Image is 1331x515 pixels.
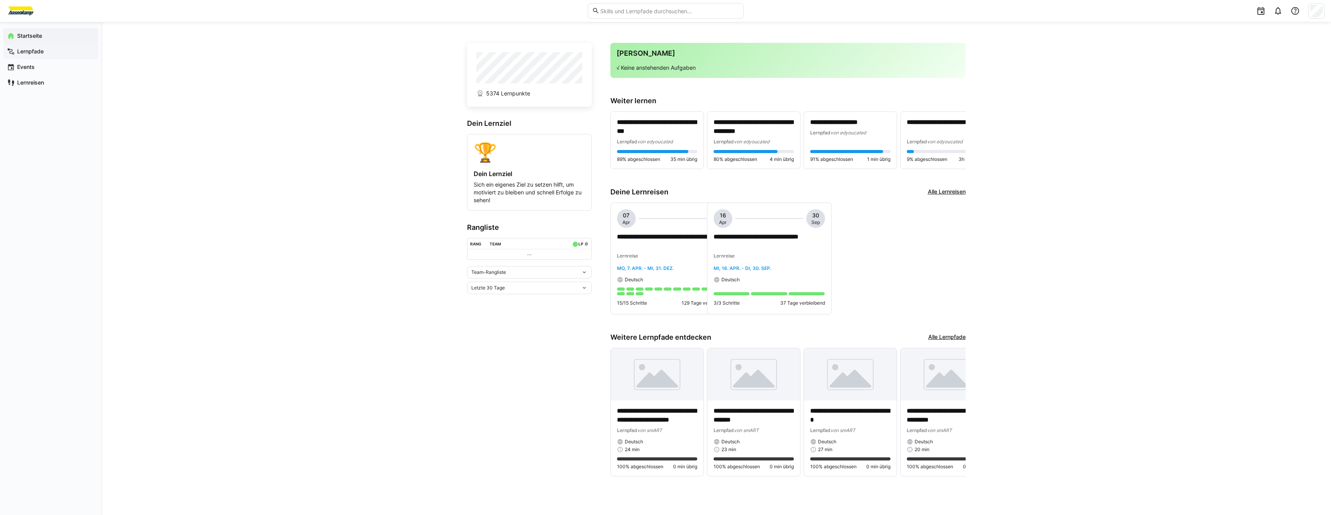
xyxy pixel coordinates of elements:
[637,427,662,433] span: von smART
[907,464,953,470] span: 100% abgeschlossen
[486,90,530,97] span: 5374 Lernpunkte
[818,446,832,453] span: 27 min
[474,181,585,204] p: Sich ein eigenes Ziel zu setzen hilft, um motiviert zu bleiben und schnell Erfolge zu sehen!
[810,464,857,470] span: 100% abgeschlossen
[617,427,637,433] span: Lernpfad
[470,242,481,246] div: Rang
[714,265,771,271] span: Mi, 16. Apr. - Di, 30. Sep.
[617,49,959,58] h3: [PERSON_NAME]
[471,269,506,275] span: Team-Rangliste
[673,464,697,470] span: 0 min übrig
[818,439,836,445] span: Deutsch
[625,277,643,283] span: Deutsch
[770,464,794,470] span: 0 min übrig
[867,156,890,162] span: 1 min übrig
[490,242,501,246] div: Team
[617,253,638,259] span: Lernreise
[617,139,637,145] span: Lernpfad
[714,300,740,306] p: 3/3 Schritte
[670,156,697,162] span: 35 min übrig
[610,97,966,105] h3: Weiter lernen
[907,427,927,433] span: Lernpfad
[927,139,963,145] span: von edyoucated
[714,156,757,162] span: 80% abgeschlossen
[811,219,820,226] span: Sep
[474,141,585,164] div: 🏆
[625,439,643,445] span: Deutsch
[810,156,853,162] span: 91% abgeschlossen
[721,439,740,445] span: Deutsch
[707,348,800,400] img: image
[467,119,592,128] h3: Dein Lernziel
[963,464,987,470] span: 0 min übrig
[617,265,674,271] span: Mo, 7. Apr. - Mi, 31. Dez.
[830,130,866,136] span: von edyoucated
[721,446,736,453] span: 23 min
[810,427,830,433] span: Lernpfad
[734,427,759,433] span: von smART
[467,223,592,232] h3: Rangliste
[721,277,740,283] span: Deutsch
[682,300,728,306] p: 129 Tage verbleibend
[585,240,588,247] a: ø
[714,253,735,259] span: Lernreise
[907,156,947,162] span: 9% abgeschlossen
[719,219,726,226] span: Apr
[901,348,993,400] img: image
[866,464,890,470] span: 0 min übrig
[804,348,897,400] img: image
[617,64,959,72] p: √ Keine anstehenden Aufgaben
[810,130,830,136] span: Lernpfad
[617,156,660,162] span: 89% abgeschlossen
[617,464,663,470] span: 100% abgeschlossen
[915,439,933,445] span: Deutsch
[610,333,711,342] h3: Weitere Lernpfade entdecken
[471,285,505,291] span: Letzte 30 Tage
[734,139,769,145] span: von edyoucated
[720,212,726,219] span: 16
[625,446,640,453] span: 24 min
[927,427,952,433] span: von smART
[812,212,819,219] span: 30
[928,188,966,196] a: Alle Lernreisen
[959,156,987,162] span: 3h 28m übrig
[622,219,630,226] span: Apr
[474,170,585,178] h4: Dein Lernziel
[578,242,583,246] div: LP
[637,139,673,145] span: von edyoucated
[780,300,825,306] p: 37 Tage verbleibend
[830,427,855,433] span: von smART
[770,156,794,162] span: 4 min übrig
[928,333,966,342] a: Alle Lernpfade
[714,464,760,470] span: 100% abgeschlossen
[915,446,929,453] span: 20 min
[623,212,629,219] span: 07
[599,7,739,14] input: Skills und Lernpfade durchsuchen…
[714,427,734,433] span: Lernpfad
[611,348,703,400] img: image
[714,139,734,145] span: Lernpfad
[907,139,927,145] span: Lernpfad
[617,300,647,306] p: 15/15 Schritte
[610,188,668,196] h3: Deine Lernreisen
